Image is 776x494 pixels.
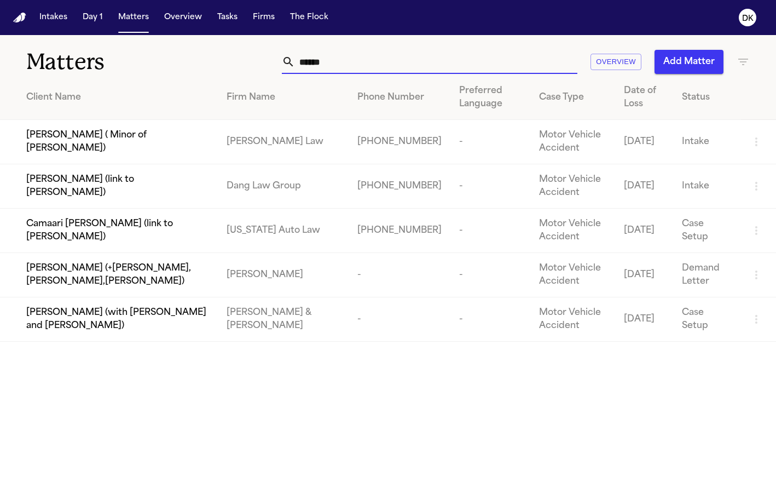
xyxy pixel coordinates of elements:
[218,253,349,297] td: [PERSON_NAME]
[539,91,607,104] div: Case Type
[530,209,616,253] td: Motor Vehicle Accident
[218,164,349,209] td: Dang Law Group
[615,297,673,342] td: [DATE]
[530,253,616,297] td: Motor Vehicle Accident
[673,120,741,164] td: Intake
[349,209,450,253] td: [PHONE_NUMBER]
[26,262,209,288] span: [PERSON_NAME] (+[PERSON_NAME],[PERSON_NAME],[PERSON_NAME])
[615,209,673,253] td: [DATE]
[673,209,741,253] td: Case Setup
[26,129,209,155] span: [PERSON_NAME] ( Minor of [PERSON_NAME])
[286,8,333,27] button: The Flock
[530,120,616,164] td: Motor Vehicle Accident
[450,209,530,253] td: -
[349,120,450,164] td: [PHONE_NUMBER]
[78,8,107,27] button: Day 1
[450,297,530,342] td: -
[227,91,340,104] div: Firm Name
[26,173,209,199] span: [PERSON_NAME] (link to [PERSON_NAME])
[673,164,741,209] td: Intake
[673,297,741,342] td: Case Setup
[35,8,72,27] button: Intakes
[218,297,349,342] td: [PERSON_NAME] & [PERSON_NAME]
[459,84,522,111] div: Preferred Language
[530,297,616,342] td: Motor Vehicle Accident
[655,50,723,74] button: Add Matter
[218,209,349,253] td: [US_STATE] Auto Law
[682,91,732,104] div: Status
[450,164,530,209] td: -
[349,253,450,297] td: -
[624,84,664,111] div: Date of Loss
[26,306,209,332] span: [PERSON_NAME] (with [PERSON_NAME] and [PERSON_NAME])
[615,120,673,164] td: [DATE]
[248,8,279,27] button: Firms
[615,164,673,209] td: [DATE]
[26,217,209,244] span: Camaari [PERSON_NAME] (link to [PERSON_NAME])
[349,164,450,209] td: [PHONE_NUMBER]
[13,13,26,23] a: Home
[450,253,530,297] td: -
[673,253,741,297] td: Demand Letter
[590,54,641,71] button: Overview
[26,48,225,76] h1: Matters
[26,91,209,104] div: Client Name
[530,164,616,209] td: Motor Vehicle Accident
[160,8,206,27] button: Overview
[114,8,153,27] button: Matters
[349,297,450,342] td: -
[357,91,442,104] div: Phone Number
[213,8,242,27] button: Tasks
[13,13,26,23] img: Finch Logo
[218,120,349,164] td: [PERSON_NAME] Law
[450,120,530,164] td: -
[615,253,673,297] td: [DATE]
